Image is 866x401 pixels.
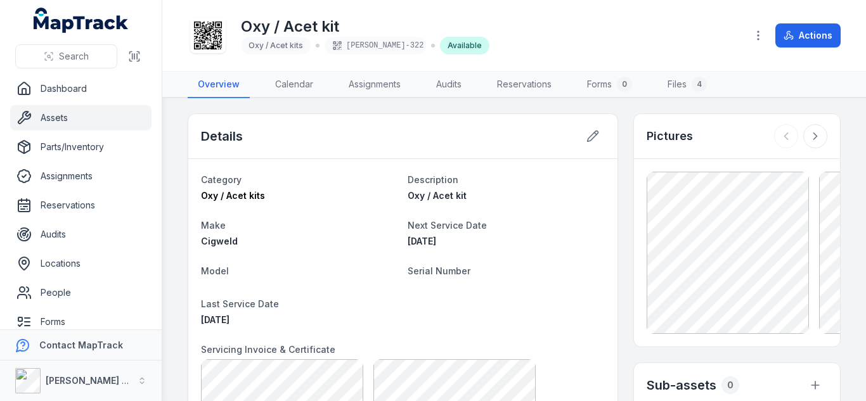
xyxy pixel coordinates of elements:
span: Make [201,220,226,231]
strong: [PERSON_NAME] Air [46,375,134,386]
a: Assets [10,105,152,130]
strong: Contact MapTrack [39,340,123,350]
a: Assignments [10,163,152,189]
div: [PERSON_NAME]-322 [325,37,426,54]
span: Category [201,174,242,185]
div: Available [440,37,489,54]
a: Parts/Inventory [10,134,152,160]
span: Serial Number [408,265,470,276]
span: Oxy / Acet kits [249,41,303,50]
span: Description [408,174,458,185]
span: Oxy / Acet kits [201,190,265,201]
span: [DATE] [201,314,229,325]
a: Calendar [265,72,323,98]
a: Forms [10,309,152,334]
a: Forms0 [577,72,642,98]
a: Reservations [487,72,562,98]
a: People [10,280,152,305]
button: Search [15,44,117,68]
a: Assignments [339,72,411,98]
span: Cigweld [201,236,238,246]
span: Oxy / Acet kit [408,190,467,201]
span: Next Service Date [408,220,487,231]
time: 18/09/2026, 12:00:00 am [408,236,436,246]
span: [DATE] [408,236,436,246]
span: Search [59,50,89,63]
h2: Sub-assets [647,376,716,394]
a: Audits [426,72,472,98]
span: Last Service Date [201,298,279,309]
h3: Pictures [647,127,693,145]
span: Model [201,265,229,276]
h1: Oxy / Acet kit [241,16,489,37]
span: Servicing Invoice & Certificate [201,344,335,355]
a: Dashboard [10,76,152,101]
a: Audits [10,222,152,247]
a: Overview [188,72,250,98]
h2: Details [201,127,243,145]
time: 18/09/2025, 12:00:00 am [201,314,229,325]
div: 4 [692,77,707,92]
div: 0 [617,77,632,92]
div: 0 [721,376,739,394]
a: Locations [10,251,152,276]
a: Reservations [10,193,152,218]
a: Files4 [657,72,717,98]
button: Actions [775,23,841,48]
a: MapTrack [34,8,129,33]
